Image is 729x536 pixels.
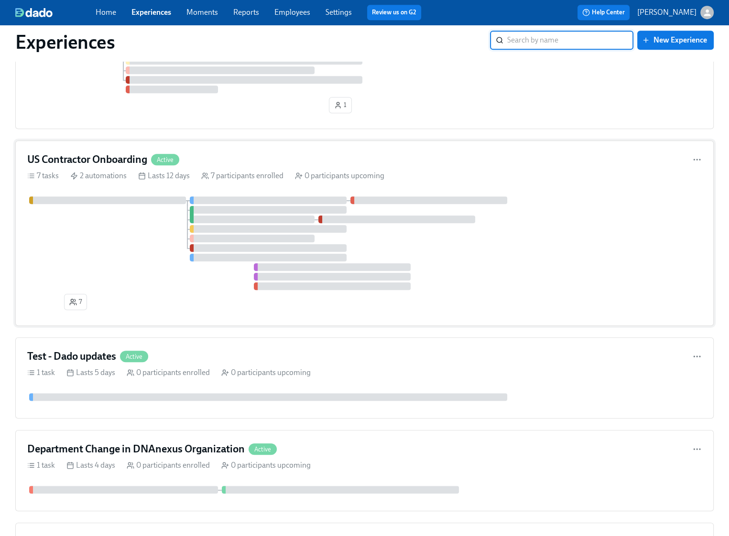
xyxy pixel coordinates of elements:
[66,460,115,471] div: Lasts 4 days
[221,367,311,378] div: 0 participants upcoming
[15,430,714,511] a: Department Change in DNAnexus OrganizationActive1 task Lasts 4 days 0 participants enrolled 0 par...
[582,8,625,17] span: Help Center
[27,442,245,456] h4: Department Change in DNAnexus Organization
[127,460,210,471] div: 0 participants enrolled
[249,446,277,453] span: Active
[27,349,116,364] h4: Test - Dado updates
[69,297,82,307] span: 7
[372,8,416,17] a: Review us on G2
[367,5,421,20] button: Review us on G2
[274,8,310,17] a: Employees
[186,8,218,17] a: Moments
[151,156,179,163] span: Active
[15,140,714,326] a: US Contractor OnboardingActive7 tasks 2 automations Lasts 12 days 7 participants enrolled 0 parti...
[295,171,384,181] div: 0 participants upcoming
[27,460,55,471] div: 1 task
[326,8,352,17] a: Settings
[66,367,115,378] div: Lasts 5 days
[577,5,630,20] button: Help Center
[637,6,714,19] button: [PERSON_NAME]
[507,31,633,50] input: Search by name
[15,337,714,418] a: Test - Dado updatesActive1 task Lasts 5 days 0 participants enrolled 0 participants upcoming
[96,8,116,17] a: Home
[27,152,147,167] h4: US Contractor Onboarding
[201,171,283,181] div: 7 participants enrolled
[15,31,115,54] h1: Experiences
[127,367,210,378] div: 0 participants enrolled
[120,353,148,360] span: Active
[27,367,55,378] div: 1 task
[334,100,347,110] span: 1
[138,171,190,181] div: Lasts 12 days
[221,460,311,471] div: 0 participants upcoming
[644,35,707,45] span: New Experience
[637,7,696,18] p: [PERSON_NAME]
[15,8,96,17] a: dado
[27,171,59,181] div: 7 tasks
[131,8,171,17] a: Experiences
[70,171,127,181] div: 2 automations
[329,97,352,113] button: 1
[233,8,259,17] a: Reports
[64,294,87,310] button: 7
[15,8,53,17] img: dado
[637,31,714,50] button: New Experience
